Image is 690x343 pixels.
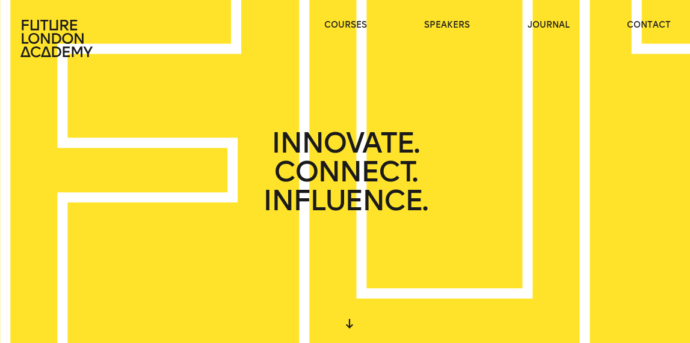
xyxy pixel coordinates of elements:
[424,19,470,31] a: speakers
[274,157,417,186] span: CONNECT.
[627,19,671,31] a: contact
[528,19,570,31] a: journal
[271,129,418,157] span: INNOVATE.
[324,19,367,31] a: courses
[263,186,427,215] span: INFLUENCE.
